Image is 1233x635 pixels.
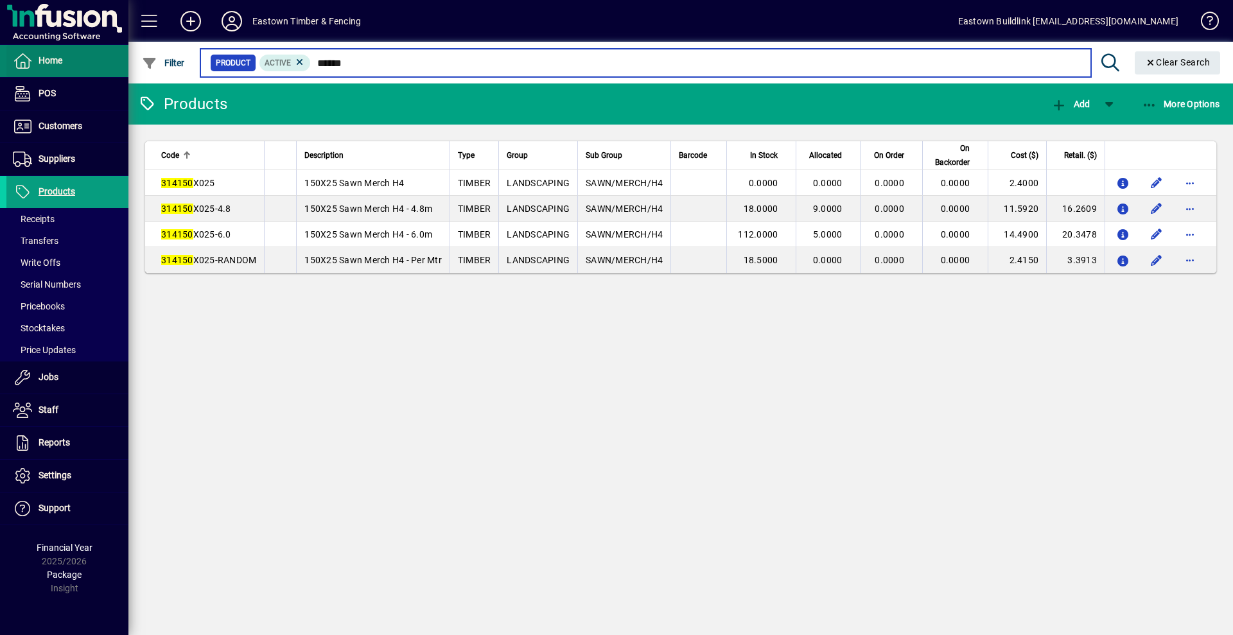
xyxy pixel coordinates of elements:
a: Jobs [6,361,128,394]
button: Profile [211,10,252,33]
span: Code [161,148,179,162]
span: TIMBER [458,178,491,188]
button: More options [1180,250,1200,270]
span: Stocktakes [13,323,65,333]
div: On Order [868,148,915,162]
span: Package [47,570,82,580]
span: Pricebooks [13,301,65,311]
span: 0.0000 [941,204,970,214]
button: More Options [1139,92,1223,116]
td: 3.3913 [1046,247,1105,273]
span: Allocated [809,148,842,162]
span: Jobs [39,372,58,382]
a: Settings [6,460,128,492]
span: Clear Search [1145,57,1211,67]
span: On Order [874,148,904,162]
button: More options [1180,198,1200,219]
div: Eastown Timber & Fencing [252,11,361,31]
td: 11.5920 [988,196,1046,222]
div: Products [138,94,227,114]
span: 150X25 Sawn Merch H4 - Per Mtr [304,255,442,265]
span: Support [39,503,71,513]
button: Edit [1146,250,1167,270]
span: Barcode [679,148,707,162]
span: Serial Numbers [13,279,81,290]
span: 0.0000 [875,178,904,188]
div: In Stock [735,148,789,162]
span: 150X25 Sawn Merch H4 [304,178,404,188]
span: Cost ($) [1011,148,1038,162]
span: 112.0000 [738,229,778,239]
span: 9.0000 [813,204,843,214]
a: Transfers [6,230,128,252]
span: 0.0000 [813,255,843,265]
div: Barcode [679,148,719,162]
a: Customers [6,110,128,143]
div: Type [458,148,491,162]
button: Add [1048,92,1093,116]
a: Knowledge Base [1191,3,1217,44]
span: 5.0000 [813,229,843,239]
span: 18.0000 [744,204,778,214]
span: Staff [39,404,58,415]
span: SAWN/MERCH/H4 [586,204,663,214]
a: Write Offs [6,252,128,274]
span: Products [39,186,75,196]
span: 0.0000 [941,178,970,188]
span: Price Updates [13,345,76,355]
span: Retail. ($) [1064,148,1097,162]
em: 314150 [161,229,193,239]
span: Sub Group [586,148,622,162]
a: Suppliers [6,143,128,175]
span: In Stock [750,148,778,162]
span: 0.0000 [813,178,843,188]
span: LANDSCAPING [507,229,570,239]
div: Eastown Buildlink [EMAIL_ADDRESS][DOMAIN_NAME] [958,11,1178,31]
a: Price Updates [6,339,128,361]
button: More options [1180,173,1200,193]
div: Allocated [804,148,853,162]
span: Receipts [13,214,55,224]
span: 0.0000 [875,229,904,239]
em: 314150 [161,204,193,214]
span: On Backorder [931,141,970,170]
span: Product [216,57,250,69]
span: X025-RANDOM [161,255,256,265]
span: TIMBER [458,255,491,265]
div: On Backorder [931,141,981,170]
span: LANDSCAPING [507,255,570,265]
span: SAWN/MERCH/H4 [586,229,663,239]
span: Transfers [13,236,58,246]
a: Receipts [6,208,128,230]
span: Customers [39,121,82,131]
span: Settings [39,470,71,480]
div: Description [304,148,442,162]
span: X025 [161,178,215,188]
button: Edit [1146,198,1167,219]
span: 0.0000 [875,255,904,265]
span: 150X25 Sawn Merch H4 - 6.0m [304,229,432,239]
a: Pricebooks [6,295,128,317]
a: POS [6,78,128,110]
span: X025-6.0 [161,229,231,239]
span: 18.5000 [744,255,778,265]
span: TIMBER [458,229,491,239]
span: Type [458,148,475,162]
span: Suppliers [39,153,75,164]
a: Home [6,45,128,77]
button: Filter [139,51,188,74]
span: X025-4.8 [161,204,231,214]
span: SAWN/MERCH/H4 [586,178,663,188]
a: Serial Numbers [6,274,128,295]
span: Write Offs [13,257,60,268]
span: 0.0000 [941,229,970,239]
button: Clear [1135,51,1221,74]
button: More options [1180,224,1200,245]
button: Edit [1146,173,1167,193]
a: Staff [6,394,128,426]
span: 0.0000 [749,178,778,188]
td: 14.4900 [988,222,1046,247]
td: 16.2609 [1046,196,1105,222]
span: More Options [1142,99,1220,109]
span: Add [1051,99,1090,109]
